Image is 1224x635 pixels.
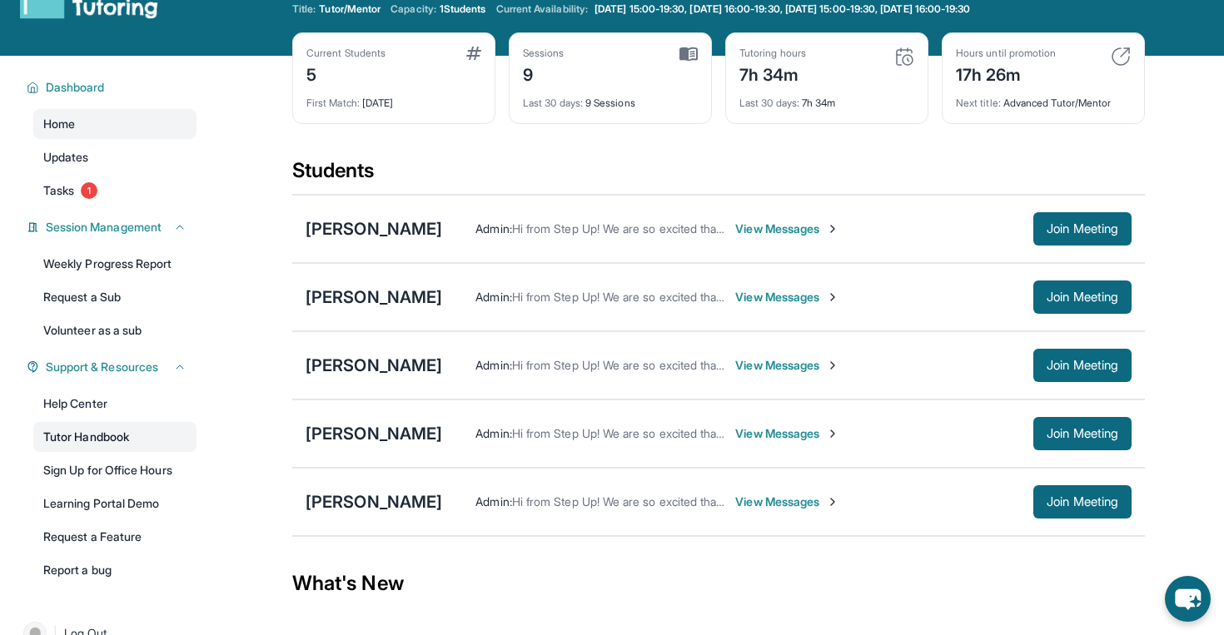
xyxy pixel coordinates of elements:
[1047,429,1118,439] span: Join Meeting
[33,315,197,345] a: Volunteer as a sub
[1047,360,1118,370] span: Join Meeting
[33,389,197,419] a: Help Center
[475,290,511,304] span: Admin :
[33,249,197,279] a: Weekly Progress Report
[523,97,583,109] span: Last 30 days :
[33,109,197,139] a: Home
[391,2,436,16] span: Capacity:
[306,490,442,513] div: [PERSON_NAME]
[33,422,197,452] a: Tutor Handbook
[39,219,187,236] button: Session Management
[306,87,481,110] div: [DATE]
[735,494,839,510] span: View Messages
[39,359,187,375] button: Support & Resources
[956,87,1131,110] div: Advanced Tutor/Mentor
[735,357,839,374] span: View Messages
[735,425,839,442] span: View Messages
[292,157,1145,194] div: Students
[1033,417,1132,450] button: Join Meeting
[319,2,381,16] span: Tutor/Mentor
[440,2,486,16] span: 1 Students
[826,495,839,508] img: Chevron-Right
[591,2,973,16] a: [DATE] 15:00-19:30, [DATE] 16:00-19:30, [DATE] 15:00-19:30, [DATE] 16:00-19:30
[33,555,197,585] a: Report a bug
[46,219,162,236] span: Session Management
[43,116,75,132] span: Home
[826,359,839,372] img: Chevron-Right
[306,354,442,377] div: [PERSON_NAME]
[1033,280,1132,314] button: Join Meeting
[292,2,316,16] span: Title:
[1111,47,1131,67] img: card
[496,2,588,16] span: Current Availability:
[43,182,74,199] span: Tasks
[739,47,806,60] div: Tutoring hours
[306,47,386,60] div: Current Students
[1047,292,1118,302] span: Join Meeting
[826,427,839,440] img: Chevron-Right
[475,221,511,236] span: Admin :
[595,2,970,16] span: [DATE] 15:00-19:30, [DATE] 16:00-19:30, [DATE] 15:00-19:30, [DATE] 16:00-19:30
[1047,224,1118,234] span: Join Meeting
[523,47,565,60] div: Sessions
[679,47,698,62] img: card
[523,87,698,110] div: 9 Sessions
[826,290,839,304] img: Chevron-Right
[81,182,97,199] span: 1
[1047,497,1118,507] span: Join Meeting
[43,149,89,166] span: Updates
[475,494,511,508] span: Admin :
[735,221,839,237] span: View Messages
[39,79,187,96] button: Dashboard
[306,422,442,445] div: [PERSON_NAME]
[739,97,799,109] span: Last 30 days :
[1033,485,1132,518] button: Join Meeting
[1033,212,1132,246] button: Join Meeting
[475,358,511,372] span: Admin :
[894,47,914,67] img: card
[46,359,158,375] span: Support & Resources
[826,222,839,236] img: Chevron-Right
[306,217,442,241] div: [PERSON_NAME]
[735,289,839,305] span: View Messages
[33,489,197,518] a: Learning Portal Demo
[523,60,565,87] div: 9
[33,176,197,206] a: Tasks1
[956,97,1001,109] span: Next title :
[739,60,806,87] div: 7h 34m
[306,285,442,309] div: [PERSON_NAME]
[33,282,197,312] a: Request a Sub
[466,47,481,60] img: card
[956,60,1056,87] div: 17h 26m
[1033,349,1132,382] button: Join Meeting
[1165,576,1211,622] button: chat-button
[956,47,1056,60] div: Hours until promotion
[33,522,197,552] a: Request a Feature
[475,426,511,440] span: Admin :
[33,142,197,172] a: Updates
[739,87,914,110] div: 7h 34m
[306,97,360,109] span: First Match :
[33,455,197,485] a: Sign Up for Office Hours
[292,547,1145,620] div: What's New
[306,60,386,87] div: 5
[46,79,105,96] span: Dashboard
